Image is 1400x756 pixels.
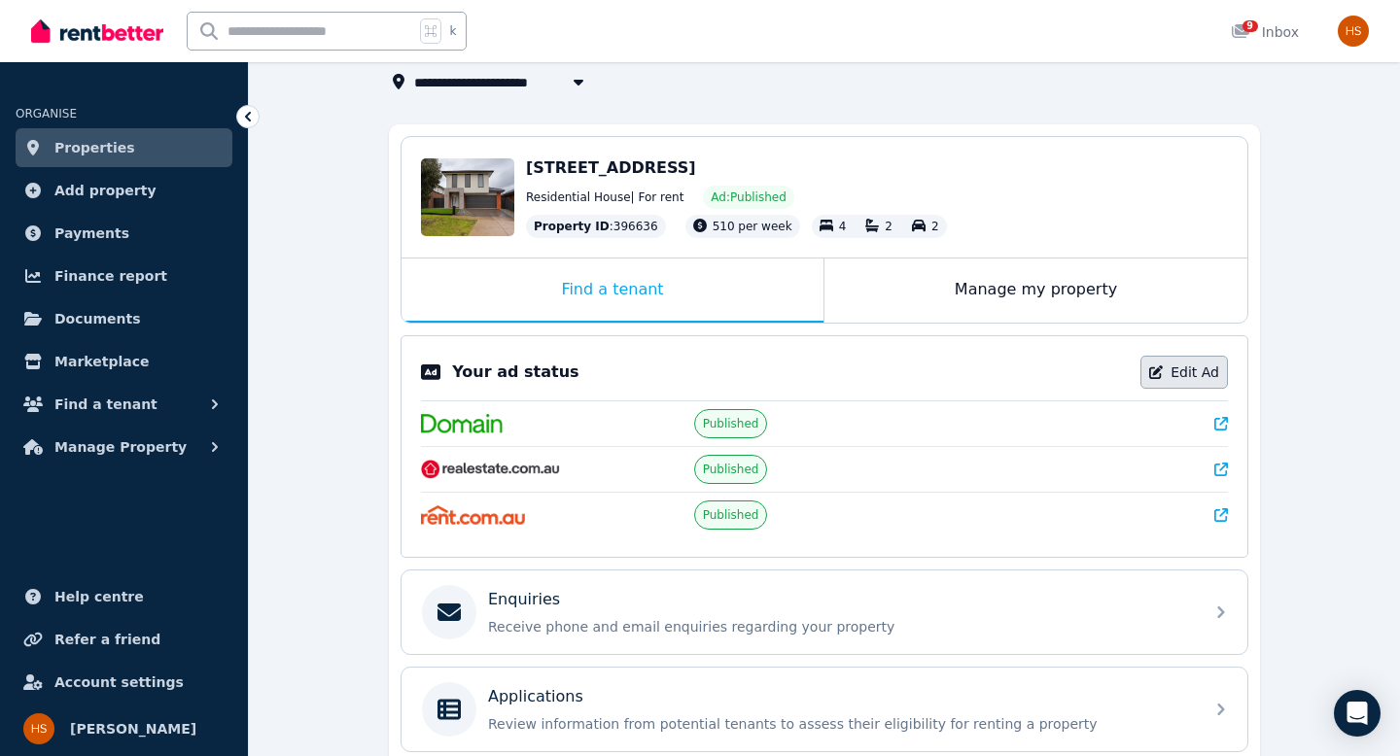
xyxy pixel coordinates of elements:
a: Properties [16,128,232,167]
a: Account settings [16,663,232,702]
div: Inbox [1231,22,1299,42]
a: Help centre [16,577,232,616]
span: Payments [54,222,129,245]
p: Your ad status [452,361,578,384]
span: Refer a friend [54,628,160,651]
span: [STREET_ADDRESS] [526,158,696,177]
img: Harpinder Singh [1338,16,1369,47]
span: Manage Property [54,435,187,459]
span: Account settings [54,670,184,694]
div: Find a tenant [402,258,823,323]
div: Open Intercom Messenger [1334,690,1381,737]
span: Properties [54,136,135,159]
a: Documents [16,299,232,338]
span: 4 [839,220,847,233]
span: Published [703,416,759,431]
span: Help centre [54,585,144,608]
a: ApplicationsReview information from potential tenants to assess their eligibility for renting a p... [402,668,1247,751]
span: ORGANISE [16,107,77,120]
span: k [449,23,456,39]
span: Published [703,462,759,477]
a: Marketplace [16,342,232,381]
p: Review information from potential tenants to assess their eligibility for renting a property [488,714,1192,734]
div: Manage my property [824,258,1247,323]
img: Domain.com.au [421,414,503,433]
span: Marketplace [54,350,149,373]
img: RealEstate.com.au [421,460,560,479]
span: [PERSON_NAME] [70,717,196,740]
span: Property ID [534,219,610,234]
img: Rent.com.au [421,505,525,525]
span: 2 [885,220,892,233]
a: Edit Ad [1140,356,1228,389]
span: Residential House | For rent [526,189,683,205]
p: Applications [488,685,583,708]
button: Find a tenant [16,385,232,424]
span: Published [703,507,759,523]
a: Add property [16,171,232,210]
span: Finance report [54,264,167,288]
span: 2 [931,220,939,233]
p: Enquiries [488,588,560,611]
span: Find a tenant [54,393,157,416]
span: 9 [1242,20,1258,32]
a: Payments [16,214,232,253]
span: Ad: Published [711,189,786,205]
p: Receive phone and email enquiries regarding your property [488,617,1192,636]
img: RentBetter [31,17,163,46]
span: 510 per week [713,220,792,233]
div: : 396636 [526,215,666,238]
span: Documents [54,307,141,330]
span: Add property [54,179,157,202]
img: Harpinder Singh [23,713,54,744]
a: EnquiriesReceive phone and email enquiries regarding your property [402,570,1247,654]
a: Refer a friend [16,620,232,659]
button: Manage Property [16,428,232,466]
a: Finance report [16,257,232,295]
